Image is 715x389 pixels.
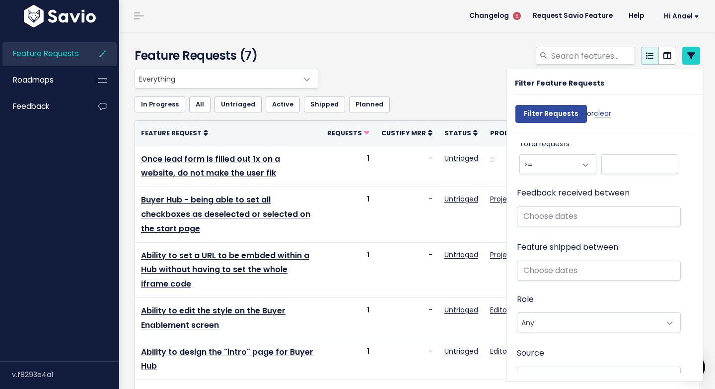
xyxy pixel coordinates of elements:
[664,12,699,20] span: Hi Anael
[375,242,438,297] td: -
[2,69,82,92] a: Roadmaps
[515,78,604,88] strong: Filter Feature Requests
[517,240,618,255] label: Feature shipped between
[381,128,432,138] a: Custify mrr
[490,153,494,163] a: -
[550,47,635,65] input: Search features...
[2,95,82,118] a: Feedback
[141,346,313,372] a: Ability to design the "intro" page for Buyer Hub
[13,48,79,59] span: Feature Requests
[375,146,438,187] td: -
[304,97,345,112] a: Shipped
[515,105,587,123] input: Filter Requests
[135,97,700,112] ul: Filter feature requests
[135,69,298,88] span: Everything
[444,128,478,138] a: Status
[141,153,280,179] a: Once lead form is filled out 1x on a website, do not make the user fik
[490,129,542,137] span: Product Area
[2,42,82,65] a: Feature Requests
[21,5,98,27] img: logo-white.9d6f32f41409.svg
[515,100,611,133] div: or
[321,242,375,297] td: 1
[490,305,509,315] a: Editor
[621,8,652,23] a: Help
[321,297,375,339] td: 1
[490,250,581,260] a: Projects/Manage/Settings
[444,153,478,163] a: Untriaged
[444,346,478,356] a: Untriaged
[525,8,621,23] a: Request Savio Feature
[517,346,544,361] label: Source
[375,297,438,339] td: -
[444,305,478,315] a: Untriaged
[490,128,548,138] a: Product Area
[189,97,211,112] a: All
[375,339,438,380] td: -
[444,194,478,204] a: Untriaged
[321,339,375,380] td: 1
[381,129,426,137] span: Custify mrr
[141,194,310,234] a: Buyer Hub - being able to set all checkboxes as deselected or selected on the start page
[141,305,286,331] a: Ability to edit the style on the Buyer Enablement screen
[517,206,681,226] input: Choose dates
[444,250,478,260] a: Untriaged
[513,12,521,20] span: 5
[321,187,375,242] td: 1
[135,69,318,89] span: Everything
[444,129,471,137] span: Status
[266,97,300,112] a: Active
[517,292,534,307] label: Role
[517,261,681,281] input: Choose dates
[517,367,660,386] span: Any
[517,367,681,387] span: Any
[517,312,681,332] span: Any
[490,346,509,356] a: Editor
[594,108,611,118] a: clear
[520,155,576,174] span: >=
[135,97,185,112] a: In Progress
[469,12,509,19] span: Changelog
[519,154,596,174] span: >=
[327,129,362,137] span: Requests
[652,8,707,24] a: Hi Anael
[490,194,581,204] a: Projects/Manage/Settings
[135,47,313,65] h4: Feature Requests (7)
[517,186,630,200] label: Feedback received between
[13,101,49,111] span: Feedback
[13,75,54,85] span: Roadmaps
[141,129,202,137] span: Feature Request
[321,146,375,187] td: 1
[517,313,660,332] span: Any
[214,97,262,112] a: Untriaged
[141,128,208,138] a: Feature Request
[141,250,309,290] a: Ability to set a URL to be embded within a Hub without having to set the whole iframe code
[12,362,119,388] div: v.f8293e4a1
[519,138,570,150] label: Total requests
[375,187,438,242] td: -
[349,97,390,112] a: Planned
[327,128,369,138] a: Requests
